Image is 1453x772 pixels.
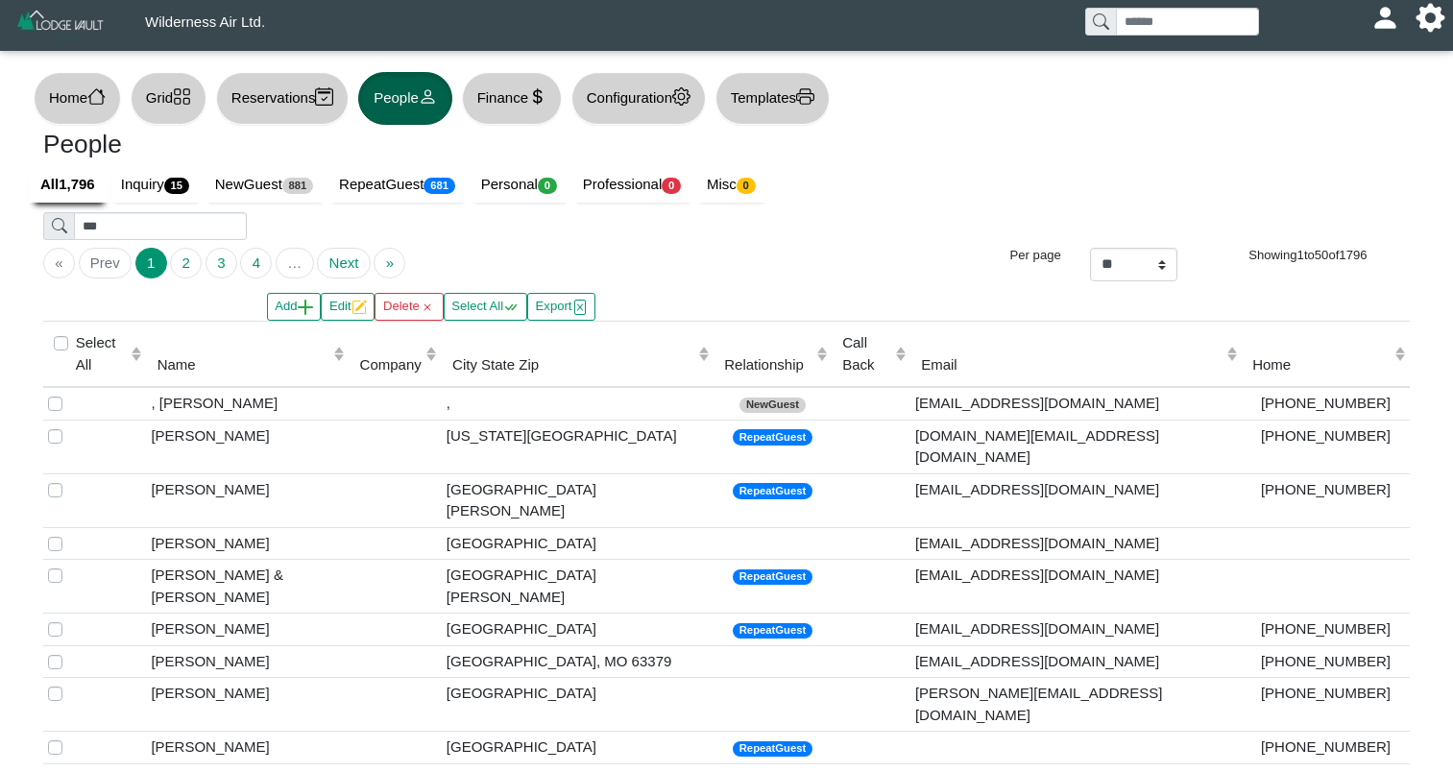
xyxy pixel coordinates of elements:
button: Select Allcheck all [444,293,527,321]
span: 0 [662,178,681,194]
ul: Pagination [43,248,945,278]
svg: person [419,87,437,106]
button: Go to last page [374,248,405,278]
button: Go to page 4 [240,248,272,278]
td: [GEOGRAPHIC_DATA], MO 63379 [442,645,714,678]
h6: Per page [974,248,1061,263]
td: [PERSON_NAME] [146,473,349,527]
div: Email [921,354,1222,376]
span: RepeatGuest [733,623,812,639]
td: [GEOGRAPHIC_DATA][PERSON_NAME] [442,473,714,527]
div: Company [360,354,422,376]
button: Go to next page [317,248,370,278]
button: Exportfile excel [527,293,595,321]
span: 15 [164,178,189,194]
td: [DOMAIN_NAME][EMAIL_ADDRESS][DOMAIN_NAME] [910,420,1242,473]
b: 1,796 [59,176,95,192]
button: Reservationscalendar2 check [216,72,349,125]
label: Select All [76,332,127,375]
td: [GEOGRAPHIC_DATA] [442,732,714,764]
div: Name [157,354,329,376]
svg: plus [298,300,313,315]
a: All1,796 [29,167,109,204]
td: [EMAIL_ADDRESS][DOMAIN_NAME] [910,614,1242,646]
td: [PERSON_NAME] [146,527,349,560]
a: RepeatGuest681 [327,167,470,204]
svg: person fill [1378,11,1392,25]
button: Templatesprinter [715,72,830,125]
svg: file excel [572,300,588,315]
div: Relationship [724,354,811,376]
span: RepeatGuest [733,741,812,758]
a: Inquiry15 [109,167,204,204]
td: [PERSON_NAME] [146,420,349,473]
button: Go to page 1 [135,248,167,278]
span: 0 [538,178,557,194]
div: [PHONE_NUMBER] [1247,618,1405,640]
svg: calendar2 check [315,87,333,106]
span: RepeatGuest [733,429,812,446]
div: [PHONE_NUMBER] [1247,736,1405,759]
div: City State Zip [452,354,693,376]
td: [PERSON_NAME] [146,614,349,646]
div: [PHONE_NUMBER] [1247,651,1405,673]
td: [PERSON_NAME][EMAIL_ADDRESS][DOMAIN_NAME] [910,678,1242,732]
td: [GEOGRAPHIC_DATA][PERSON_NAME] [442,560,714,614]
div: [PHONE_NUMBER] [1247,425,1405,447]
button: Editpencil square [321,293,375,321]
svg: currency dollar [528,87,546,106]
h6: Showing to of [1206,248,1410,263]
td: [EMAIL_ADDRESS][DOMAIN_NAME] [910,387,1242,420]
td: [GEOGRAPHIC_DATA] [442,678,714,732]
a: Professional0 [571,167,695,204]
a: Misc0 [695,167,770,204]
td: , [442,387,714,420]
button: Gridgrid [131,72,206,125]
svg: check all [503,300,519,315]
svg: gear [672,87,690,106]
button: Deletex [375,293,443,321]
button: Configurationgear [571,72,706,125]
span: 50 [1315,248,1329,262]
span: 681 [424,178,454,194]
td: [EMAIL_ADDRESS][DOMAIN_NAME] [910,527,1242,560]
button: Financecurrency dollar [462,72,562,125]
button: Peopleperson [358,72,451,125]
button: Addplus [267,293,322,321]
td: [GEOGRAPHIC_DATA] [442,614,714,646]
td: [PERSON_NAME] [146,645,349,678]
div: Home [1252,354,1390,376]
svg: printer [796,87,814,106]
span: RepeatGuest [733,483,812,499]
div: [PHONE_NUMBER] [1247,393,1405,415]
button: Go to page 3 [206,248,237,278]
svg: house [87,87,106,106]
div: Call Back [842,332,890,375]
svg: search [52,218,67,233]
button: Homehouse [34,72,121,125]
span: RepeatGuest [733,569,812,586]
svg: search [1093,13,1108,29]
a: NewGuest881 [204,167,327,204]
a: Personal0 [470,167,571,204]
span: 1796 [1339,248,1367,262]
td: [EMAIL_ADDRESS][DOMAIN_NAME] [910,560,1242,614]
td: [GEOGRAPHIC_DATA] [442,527,714,560]
div: [PHONE_NUMBER] [1247,479,1405,501]
div: [PHONE_NUMBER] [1247,683,1405,705]
td: [US_STATE][GEOGRAPHIC_DATA] [442,420,714,473]
span: 0 [737,178,756,194]
svg: x [420,300,435,315]
span: 1 [1297,248,1304,262]
img: Z [15,8,107,41]
svg: pencil square [351,300,367,315]
button: Go to page 2 [170,248,202,278]
td: [PERSON_NAME] [146,678,349,732]
td: , [PERSON_NAME] [146,387,349,420]
td: [EMAIL_ADDRESS][DOMAIN_NAME] [910,645,1242,678]
td: [PERSON_NAME] [146,732,349,764]
td: [EMAIL_ADDRESS][DOMAIN_NAME] [910,473,1242,527]
svg: grid [173,87,191,106]
h3: People [43,130,713,160]
td: [PERSON_NAME] & [PERSON_NAME] [146,560,349,614]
